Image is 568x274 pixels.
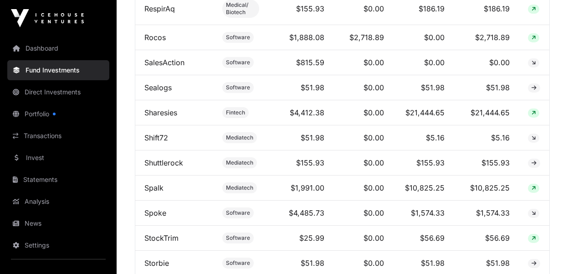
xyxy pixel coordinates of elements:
a: Statements [7,170,109,190]
td: $155.93 [393,150,454,176]
td: $5.16 [393,125,454,150]
a: Analysis [7,191,109,212]
td: $0.00 [333,226,393,251]
span: Mediatech [226,134,253,141]
td: $25.99 [268,226,333,251]
a: SalesAction [144,58,184,67]
td: $1,991.00 [268,176,333,201]
span: Software [226,59,250,66]
td: $10,825.25 [393,176,454,201]
span: Medical/ Biotech [226,1,255,16]
td: $0.00 [333,150,393,176]
a: Transactions [7,126,109,146]
td: $155.93 [268,150,333,176]
td: $0.00 [393,25,454,50]
td: $0.00 [333,201,393,226]
a: Sealogs [144,83,172,92]
a: Direct Investments [7,82,109,102]
span: Mediatech [226,184,253,191]
span: Software [226,209,250,217]
a: Sharesies [144,108,177,117]
td: $2,718.89 [454,25,519,50]
td: $51.98 [268,125,333,150]
a: News [7,213,109,233]
span: Software [226,259,250,267]
td: $56.69 [454,226,519,251]
td: $51.98 [393,75,454,100]
a: Shuttlerock [144,158,183,167]
td: $0.00 [333,100,393,125]
td: $21,444.65 [454,100,519,125]
span: Software [226,84,250,91]
iframe: Chat Widget [522,230,568,274]
td: $56.69 [393,226,454,251]
span: Fintech [226,109,245,116]
td: $0.00 [393,50,454,75]
td: $2,718.89 [333,25,393,50]
td: $1,574.33 [393,201,454,226]
td: $4,412.38 [268,100,333,125]
td: $4,485.73 [268,201,333,226]
a: Rocos [144,33,166,42]
a: Fund Investments [7,60,109,80]
td: $0.00 [454,50,519,75]
td: $0.00 [333,176,393,201]
a: Dashboard [7,38,109,58]
span: Software [226,234,250,242]
td: $21,444.65 [393,100,454,125]
td: $0.00 [333,75,393,100]
td: $155.93 [454,150,519,176]
td: $10,825.25 [454,176,519,201]
td: $51.98 [454,75,519,100]
a: Invest [7,148,109,168]
td: $815.59 [268,50,333,75]
span: Mediatech [226,159,253,166]
td: $0.00 [333,50,393,75]
td: $51.98 [268,75,333,100]
a: Spoke [144,208,166,217]
a: Shift72 [144,133,168,142]
a: Settings [7,235,109,255]
a: Storbie [144,258,169,268]
td: $0.00 [333,125,393,150]
img: Icehouse Ventures Logo [11,9,84,27]
a: Portfolio [7,104,109,124]
a: StockTrim [144,233,179,243]
span: Software [226,34,250,41]
td: $1,888.08 [268,25,333,50]
a: Spalk [144,183,164,192]
td: $5.16 [454,125,519,150]
td: $1,574.33 [454,201,519,226]
a: RespirAq [144,4,175,13]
